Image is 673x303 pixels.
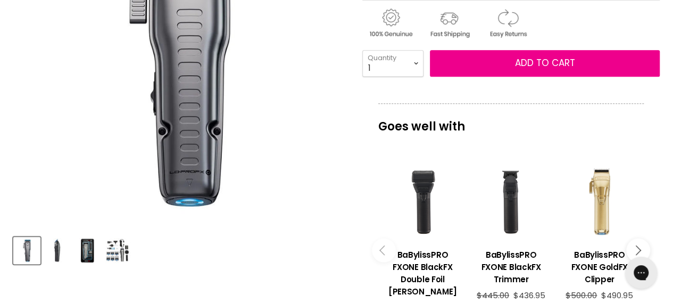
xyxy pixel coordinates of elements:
button: BaBylissPRO FXONE Lo-ProFX Cordless Clipper [104,237,131,264]
select: Quantity [362,50,423,77]
img: genuine.gif [362,7,419,39]
img: BaBylissPRO FXONE Lo-ProFX Cordless Clipper [75,238,100,263]
img: shipping.gif [421,7,477,39]
button: Add to cart [430,50,660,77]
button: BaBylissPRO FXONE Lo-ProFX Cordless Clipper [44,237,71,264]
div: Product thumbnails [12,234,348,264]
span: $436.95 [513,290,545,301]
span: $490.95 [601,290,633,301]
button: BaBylissPRO FXONE Lo-ProFX Cordless Clipper [13,237,40,264]
h3: BaBylissPRO FXONE GoldFX Clipper [561,249,638,285]
button: BaBylissPRO FXONE Lo-ProFX Cordless Clipper [74,237,101,264]
a: View product:BaBylissPRO FXONE GoldFX Clipper [561,241,638,291]
a: View product:BaBylissPRO FXONE BlackFX Trimmer [472,241,550,291]
span: Add to cart [515,56,575,69]
p: Goes well with [378,103,644,138]
img: BaBylissPRO FXONE Lo-ProFX Cordless Clipper [105,238,130,263]
img: BaBylissPRO FXONE Lo-ProFX Cordless Clipper [45,238,70,263]
iframe: Gorgias live chat messenger [620,253,662,292]
span: $445.00 [477,290,509,301]
img: BaBylissPRO FXONE Lo-ProFX Cordless Clipper [14,238,39,263]
h3: BaBylissPRO FXONE BlackFX Trimmer [472,249,550,285]
img: returns.gif [479,7,536,39]
span: $500.00 [566,290,597,301]
a: View product:BaBylissPRO FXONE BlackFX Double Foil Shaver [384,241,461,303]
h3: BaBylissPRO FXONE BlackFX Double Foil [PERSON_NAME] [384,249,461,298]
